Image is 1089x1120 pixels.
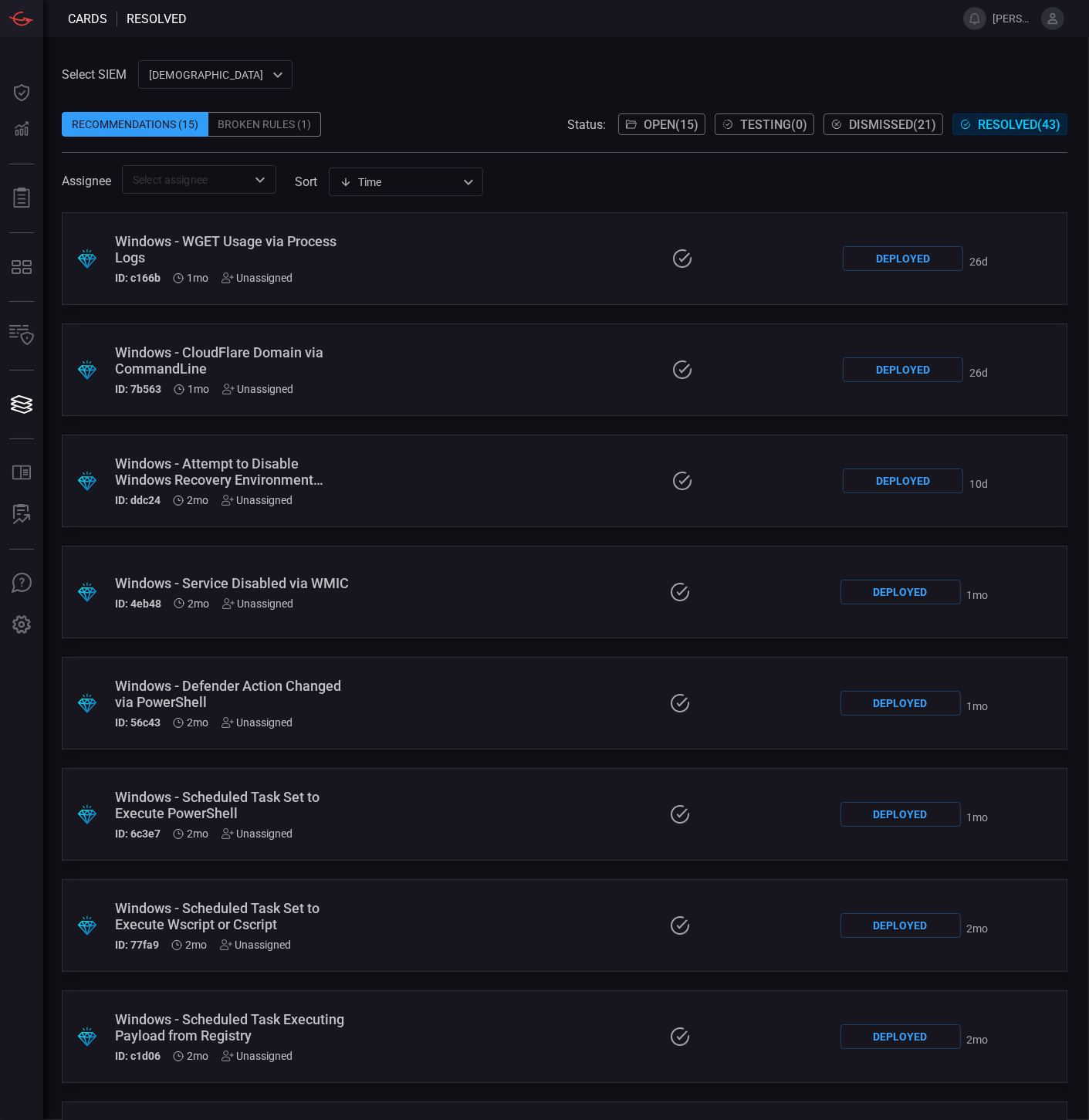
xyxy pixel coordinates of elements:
div: Unassigned [222,1050,293,1062]
h5: ID: 6c3e7 [115,827,161,840]
div: Windows - Defender Action Changed via PowerShell [115,678,354,710]
span: Aug 29, 2025 3:25 PM [969,255,988,268]
span: Status: [567,117,606,132]
div: Windows - Scheduled Task Set to Execute Wscript or Cscript [115,900,354,932]
span: Cards [68,12,107,26]
span: Assignee [62,174,111,188]
span: Jul 28, 2025 6:56 AM [188,716,209,729]
span: Jul 24, 2025 5:57 PM [967,922,989,935]
h5: ID: 77fa9 [115,939,159,951]
div: Windows - WGET Usage via Process Logs [115,233,357,266]
div: Unassigned [222,494,293,506]
span: Open ( 15 ) [644,117,698,132]
span: Testing ( 0 ) [740,117,807,132]
span: Sep 14, 2025 3:18 PM [969,478,988,490]
button: Dismissed(21) [824,113,943,135]
div: Windows - CloudFlare Domain via CommandLine [115,344,357,377]
button: Detections [3,111,40,148]
button: Inventory [3,317,40,354]
div: Unassigned [222,383,294,395]
span: Dismissed ( 21 ) [849,117,936,132]
h5: ID: c166b [115,272,161,284]
div: Time [340,174,458,190]
div: Deployed [840,580,961,604]
div: Deployed [840,1024,961,1049]
span: Aug 21, 2025 4:13 PM [967,811,989,824]
button: Rule Catalog [3,455,40,492]
span: Jul 24, 2025 5:56 PM [967,1034,989,1046]
span: Aug 21, 2025 3:48 PM [967,589,989,601]
button: Cards [3,386,40,423]
div: Windows - Scheduled Task Executing Payload from Registry [115,1011,354,1044]
span: Aug 21, 2025 4:02 PM [967,700,989,712]
button: Testing(0) [715,113,814,135]
h5: ID: c1d06 [115,1050,161,1062]
span: Aug 04, 2025 3:17 AM [188,494,209,506]
span: Jul 15, 2025 6:54 AM [188,1050,209,1062]
div: Recommendations (15) [62,112,208,137]
div: Unassigned [222,827,293,840]
button: Reports [3,180,40,217]
div: Deployed [843,357,963,382]
button: Preferences [3,607,40,644]
span: resolved [127,12,187,26]
span: Aug 29, 2025 3:24 PM [969,367,988,379]
button: Resolved(43) [952,113,1067,135]
span: Jul 28, 2025 6:56 AM [188,597,210,610]
button: MITRE - Detection Posture [3,249,40,286]
button: ALERT ANALYSIS [3,496,40,533]
div: Deployed [840,913,961,938]
label: sort [295,174,317,189]
div: Unassigned [220,939,292,951]
div: Unassigned [222,716,293,729]
div: Unassigned [222,272,293,284]
div: Broken Rules (1) [208,112,321,137]
div: Windows - Scheduled Task Set to Execute PowerShell [115,789,354,821]
h5: ID: 7b563 [115,383,161,395]
h5: ID: 4eb48 [115,597,161,610]
span: Jul 15, 2025 6:54 AM [186,939,208,951]
div: Unassigned [222,597,294,610]
h5: ID: ddc24 [115,494,161,506]
span: Aug 18, 2025 9:27 AM [188,383,210,395]
button: Open(15) [618,113,705,135]
h5: ID: 56c43 [115,716,161,729]
span: Aug 18, 2025 9:27 AM [188,272,209,284]
span: Jul 21, 2025 4:28 AM [188,827,209,840]
span: [PERSON_NAME][EMAIL_ADDRESS][PERSON_NAME][DOMAIN_NAME] [993,12,1035,25]
div: Deployed [840,691,961,716]
div: Windows - Attempt to Disable Windows Recovery Environment (NOVABLIGHT) [115,455,357,488]
label: Select SIEM [62,67,127,82]
input: Select assignee [127,170,246,189]
div: Deployed [843,469,963,493]
div: Windows - Service Disabled via WMIC [115,575,354,591]
div: Deployed [843,246,963,271]
div: Deployed [840,802,961,827]
button: Open [249,169,271,191]
button: Ask Us A Question [3,565,40,602]
span: Resolved ( 43 ) [978,117,1060,132]
button: Dashboard [3,74,40,111]
p: [DEMOGRAPHIC_DATA] [149,67,268,83]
